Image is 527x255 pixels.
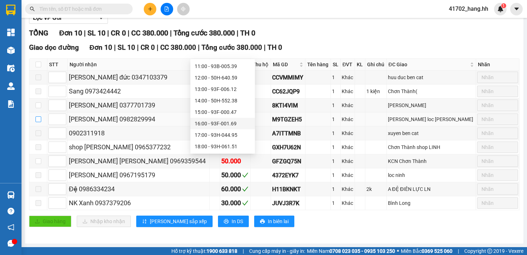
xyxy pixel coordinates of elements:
div: shop [PERSON_NAME] 0965377232 [69,142,208,152]
span: Đơn 10 [59,29,82,37]
img: warehouse-icon [7,64,15,72]
div: 17:00 - 93H-044.95 [195,131,251,139]
td: H11BKNKT [271,182,305,196]
td: CCVMMIMY [271,71,305,85]
span: printer [260,219,265,225]
div: M9TGZEH5 [272,115,304,124]
td: 4372EYK7 [271,168,305,182]
div: A7ITTMNB [272,129,304,138]
img: warehouse-icon [7,191,15,199]
div: [PERSON_NAME] 0377701739 [69,100,208,110]
span: notification [8,224,14,231]
div: KCN Chơn Thành [388,157,475,165]
strong: 1900 633 818 [206,248,237,254]
span: plus [148,6,153,11]
div: 8KTI4VIM [272,101,304,110]
img: dashboard-icon [7,29,15,36]
div: A ĐỆ ĐIÊN LỰC LN [388,185,475,193]
div: Chơn Thành shop LINH [388,143,475,151]
div: NK Xanh 0937379206 [69,198,208,208]
span: Giao dọc đường [29,43,79,52]
td: A7ITTMNB [271,126,305,140]
span: Cung cấp máy in - giấy in: [249,247,305,255]
span: caret-down [513,6,520,12]
div: 1 [332,101,339,109]
td: GXH7U62N [271,140,305,154]
div: 1 [332,143,339,151]
span: | [128,29,129,37]
div: Nhãn [478,61,517,68]
span: Mã GD [273,61,298,68]
span: | [458,247,459,255]
th: KL [355,59,365,71]
span: | [198,43,200,52]
span: aim [181,6,186,11]
td: CC62JQP9 [271,85,305,98]
td: JUVJ3R7K [271,196,305,210]
button: file-add [161,3,173,15]
span: TH 0 [267,43,282,52]
span: SL 10 [87,29,105,37]
button: caret-down [510,3,523,15]
span: Người nhận [70,61,202,68]
span: | [114,43,116,52]
div: Khác [342,73,353,81]
button: printerIn DS [218,216,249,227]
span: | [243,247,244,255]
span: | [84,29,86,37]
div: [PERSON_NAME] loc [PERSON_NAME] [388,115,475,123]
button: plus [144,3,156,15]
div: [PERSON_NAME] đức 0347103379 [69,72,208,82]
span: 1 [502,3,505,8]
div: 50.000 [221,156,249,166]
span: Hỗ trợ kỹ thuật: [171,247,237,255]
span: | [264,43,266,52]
th: STT [47,59,68,71]
span: In biên lai [268,217,289,225]
div: 1 [332,115,339,123]
div: GFZGQ75N [272,157,304,166]
span: In DS [232,217,243,225]
div: Đệ 0986334234 [69,184,208,194]
span: Tổng cước 380.000 [174,29,235,37]
div: JUVJ3R7K [272,199,304,208]
div: CCVMMIMY [272,73,304,82]
div: xuyen ben cat [388,129,475,137]
div: 1 [332,87,339,95]
div: 60.000 [221,184,249,194]
span: check [242,172,248,178]
div: 13:00 - 93F-006.12 [195,85,251,93]
div: Khác [342,199,353,207]
td: GFZGQ75N [271,154,305,168]
span: TH 0 [240,29,255,37]
img: warehouse-icon [7,47,15,54]
span: Miền Bắc [401,247,452,255]
span: question-circle [8,208,14,215]
div: 30.000 [221,198,249,208]
span: CC 380.000 [131,29,168,37]
strong: 0708 023 035 - 0935 103 250 [329,248,395,254]
div: H11BKNKT [272,185,304,194]
span: | [237,29,238,37]
div: Sang 0973424442 [69,86,208,96]
strong: 0369 525 060 [422,248,452,254]
div: [PERSON_NAME] [388,101,475,109]
div: 14:00 - 50H-552.38 [195,97,251,105]
button: sort-ascending[PERSON_NAME] sắp xếp [136,216,213,227]
div: Khác [342,143,353,151]
div: 1 kiện [366,87,385,95]
button: aim [177,3,190,15]
span: CR 0 [111,29,126,37]
div: [PERSON_NAME] 0982829994 [69,114,208,124]
img: icon-new-feature [497,6,504,12]
th: Tên hàng [305,59,331,71]
button: uploadGiao hàng [29,216,71,227]
div: GXH7U62N [272,143,304,152]
button: printerIn biên lai [254,216,294,227]
th: SL [331,59,341,71]
div: Khác [342,129,353,137]
div: Khác [342,115,353,123]
span: check [242,186,248,192]
div: 12:00 - 50H-640.59 [195,74,251,82]
div: 15:00 - 93F-000.47 [195,108,251,116]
